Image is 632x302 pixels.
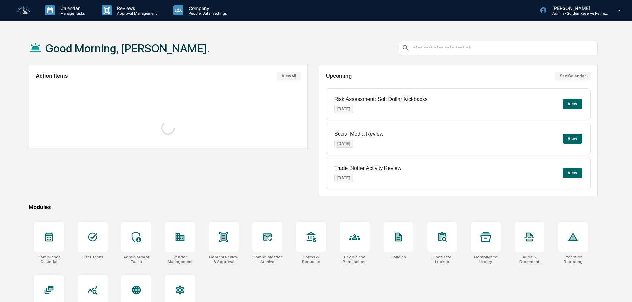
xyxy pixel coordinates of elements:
div: Vendor Management [165,255,195,264]
p: Company [183,5,230,11]
div: Audit & Document Logs [515,255,544,264]
p: [DATE] [334,174,353,182]
button: See Calendar [555,72,591,80]
p: Reviews [112,5,160,11]
p: Social Media Review [334,131,384,137]
h2: Upcoming [326,73,352,79]
p: Admin • Golden Reserve Retirement [547,11,609,16]
div: Policies [391,255,406,259]
p: [DATE] [334,105,353,113]
div: Forms & Requests [296,255,326,264]
p: Manage Tasks [55,11,88,16]
p: Risk Assessment: Soft Dollar Kickbacks [334,96,428,102]
p: People, Data, Settings [183,11,230,16]
h2: Action Items [36,73,68,79]
div: Administrator Tasks [121,255,151,264]
button: View All [277,72,301,80]
img: logo [16,6,32,15]
div: Compliance Library [471,255,501,264]
h1: Good Morning, [PERSON_NAME]. [45,42,210,55]
div: User Tasks [82,255,103,259]
div: Compliance Calendar [34,255,64,264]
p: Approval Management [112,11,160,16]
p: [DATE] [334,140,353,148]
button: View [563,99,582,109]
div: Exception Reporting [558,255,588,264]
p: Trade Blotter Activity Review [334,165,401,171]
div: Communications Archive [252,255,282,264]
p: [PERSON_NAME] [547,5,609,11]
button: View [563,168,582,178]
div: People and Permissions [340,255,370,264]
button: View [563,134,582,144]
div: Modules [29,204,598,210]
div: User Data Lookup [427,255,457,264]
p: Calendar [55,5,88,11]
div: Content Review & Approval [209,255,239,264]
